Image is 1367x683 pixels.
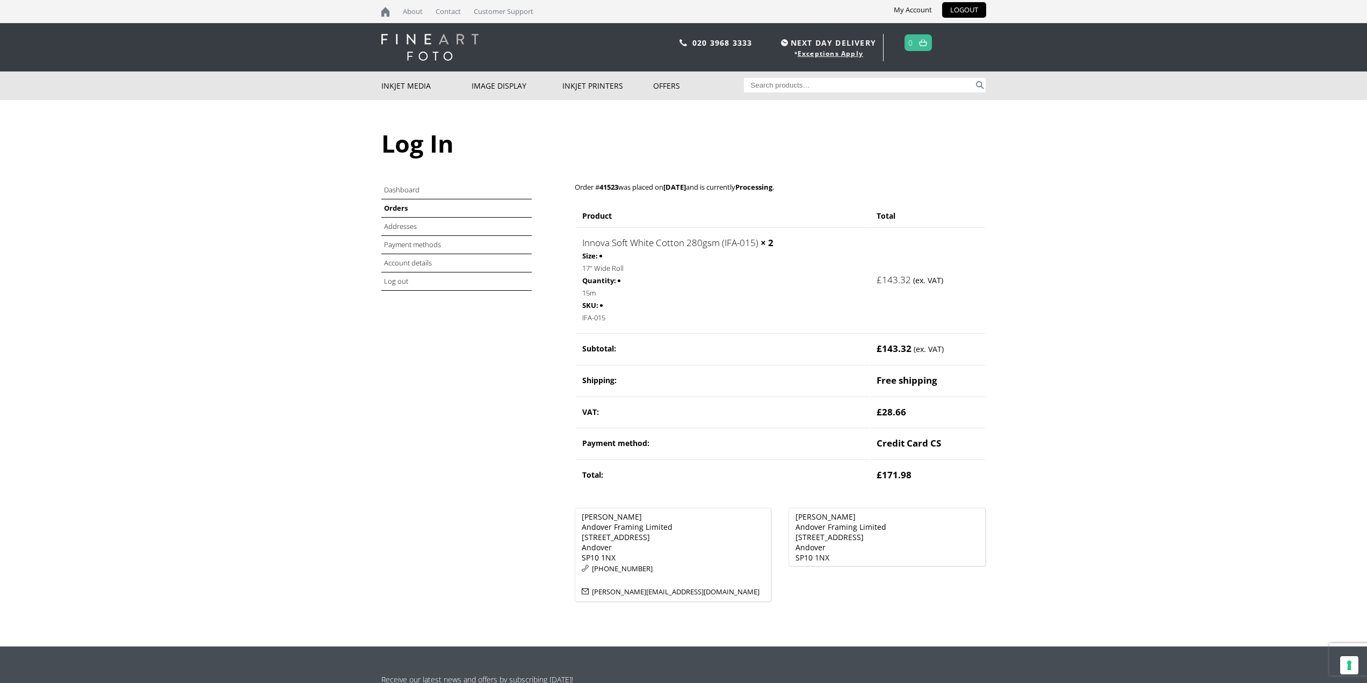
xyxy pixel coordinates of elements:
button: Your consent preferences for tracking technologies [1340,656,1358,674]
address: [PERSON_NAME] Andover Framing Limited [STREET_ADDRESS] Andover SP10 1NX [575,508,772,602]
strong: Quantity: [582,275,616,287]
a: Offers [653,71,744,100]
a: Innova Soft White Cotton 280gsm (IFA-015) [582,236,758,249]
a: Image Display [472,71,562,100]
a: LOGOUT [942,2,986,18]
span: £ [877,469,882,481]
p: 17" Wide Roll [582,262,863,275]
strong: × 2 [761,236,773,249]
img: phone.svg [679,39,687,46]
th: Product [576,205,869,226]
img: basket.svg [919,39,927,46]
span: £ [877,274,882,286]
a: My Account [886,2,940,18]
th: Subtotal: [576,333,869,364]
a: Inkjet Printers [562,71,653,100]
a: Exceptions Apply [798,49,863,58]
mark: 41523 [599,182,618,192]
mark: Processing [735,182,772,192]
a: 020 3968 3333 [692,38,753,48]
small: (ex. VAT) [913,275,943,285]
span: £ [877,406,882,418]
bdi: 143.32 [877,274,911,286]
a: Addresses [384,221,417,231]
td: Free shipping [870,365,985,396]
span: 28.66 [877,406,906,418]
a: Log out [384,276,408,286]
th: VAT: [576,397,869,427]
a: Account details [384,258,432,268]
span: £ [877,342,882,355]
span: 143.32 [877,342,912,355]
p: [PERSON_NAME][EMAIL_ADDRESS][DOMAIN_NAME] [582,586,765,598]
address: [PERSON_NAME] Andover Framing Limited [STREET_ADDRESS] Andover SP10 1NX [789,508,986,567]
input: Search products… [744,78,974,92]
p: [PHONE_NUMBER] [582,563,765,575]
span: NEXT DAY DELIVERY [778,37,876,49]
a: Payment methods [384,240,441,249]
strong: Size: [582,250,598,262]
span: 171.98 [877,469,912,481]
strong: SKU: [582,299,598,312]
th: Total [870,205,985,226]
mark: [DATE] [663,182,686,192]
a: Dashboard [384,185,419,195]
button: Search [974,78,986,92]
h1: Log In [381,127,986,160]
img: time.svg [781,39,788,46]
p: IFA-015 [582,312,863,324]
th: Shipping: [576,365,869,396]
p: Order # was placed on and is currently . [575,181,986,193]
th: Total: [576,459,869,490]
a: 0 [908,35,913,51]
small: (ex. VAT) [914,344,944,354]
a: Orders [384,203,408,213]
a: Inkjet Media [381,71,472,100]
nav: Account pages [381,181,563,291]
th: Payment method: [576,428,869,458]
td: Credit Card CS [870,428,985,458]
p: 15m [582,287,863,299]
img: logo-white.svg [381,34,479,61]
